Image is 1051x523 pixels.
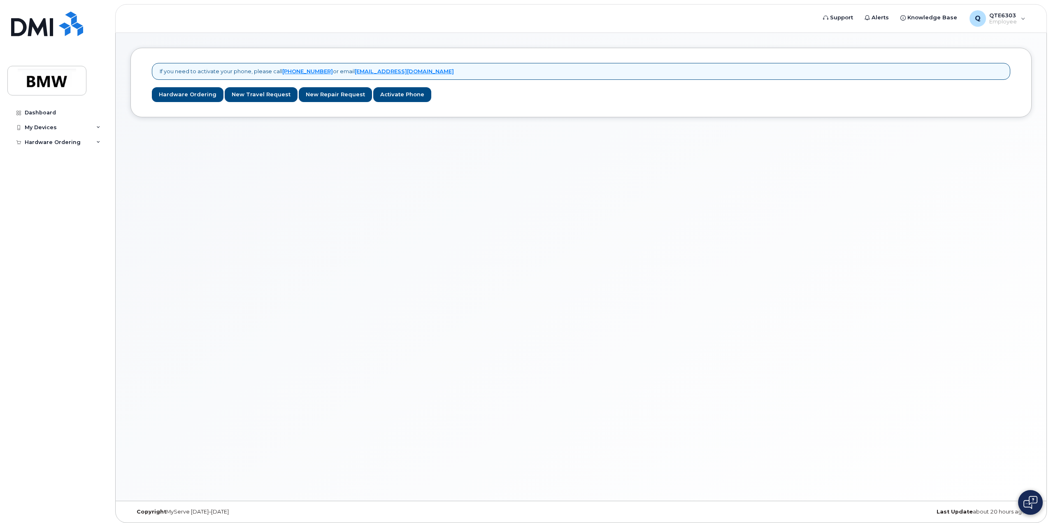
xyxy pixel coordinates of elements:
strong: Copyright [137,509,166,515]
strong: Last Update [937,509,973,515]
img: Open chat [1023,496,1037,509]
a: [EMAIL_ADDRESS][DOMAIN_NAME] [355,68,454,74]
div: MyServe [DATE]–[DATE] [130,509,431,515]
a: New Repair Request [299,87,372,102]
div: about 20 hours ago [731,509,1032,515]
a: New Travel Request [225,87,298,102]
a: [PHONE_NUMBER] [282,68,333,74]
a: Hardware Ordering [152,87,223,102]
p: If you need to activate your phone, please call or email [160,67,454,75]
a: Activate Phone [373,87,431,102]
